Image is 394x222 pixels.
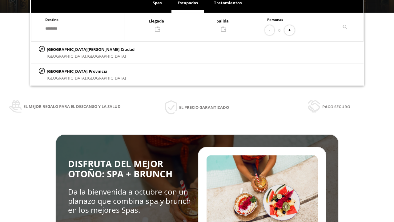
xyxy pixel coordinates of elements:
[89,68,107,74] span: Provincia
[265,25,274,35] button: -
[179,104,229,111] span: El precio garantizado
[68,158,172,180] span: DISFRUTA DEL MEJOR OTOÑO: SPA + BRUNCH
[322,103,350,110] span: Pago seguro
[47,75,87,81] span: [GEOGRAPHIC_DATA],
[267,17,283,22] span: Personas
[45,17,58,22] span: Destino
[23,103,121,110] span: El mejor regalo para el descanso y la salud
[47,46,135,53] p: [GEOGRAPHIC_DATA][PERSON_NAME],
[47,53,87,59] span: [GEOGRAPHIC_DATA],
[121,47,135,52] span: Ciudad
[278,27,280,34] span: 0
[87,75,126,81] span: [GEOGRAPHIC_DATA]
[87,53,126,59] span: [GEOGRAPHIC_DATA]
[47,68,126,75] p: [GEOGRAPHIC_DATA],
[68,187,191,215] span: Da la bienvenida a octubre con un planazo que combina spa y brunch en los mejores Spas.
[284,25,295,35] button: +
